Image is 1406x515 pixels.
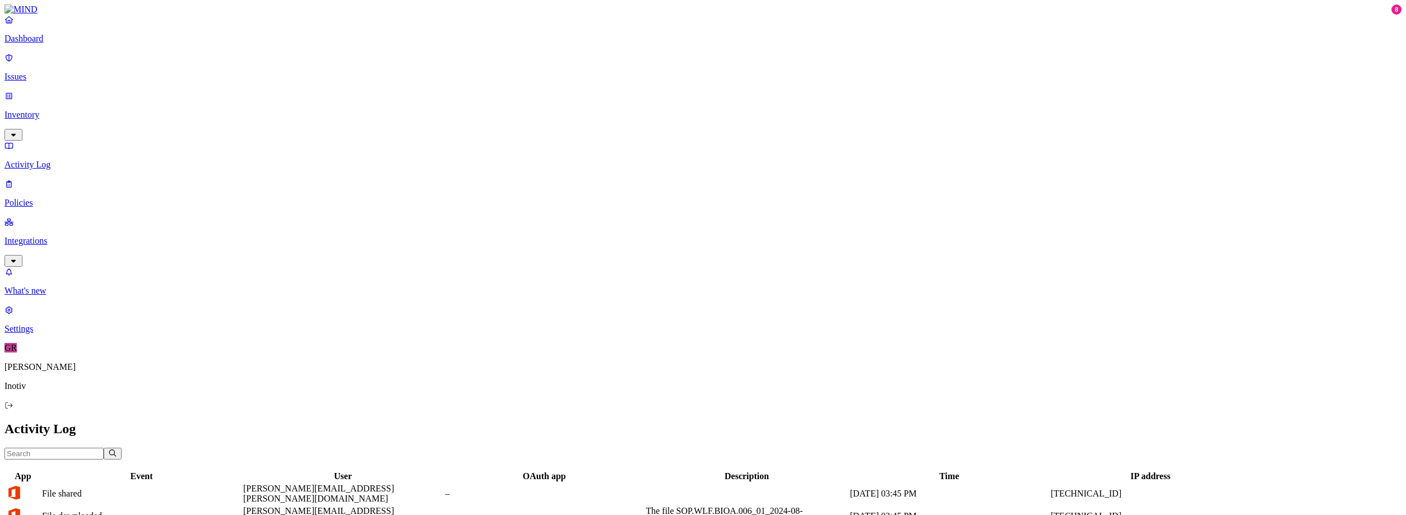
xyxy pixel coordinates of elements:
a: Inventory [4,91,1402,139]
a: Policies [4,179,1402,208]
p: Settings [4,324,1402,334]
span: GR [4,343,17,352]
p: Inotiv [4,381,1402,391]
div: IP address [1051,471,1250,481]
a: MIND [4,4,1402,15]
p: Issues [4,72,1402,82]
a: Dashboard [4,15,1402,44]
p: Activity Log [4,160,1402,170]
div: OAuth app [445,471,643,481]
input: Search [4,448,104,460]
p: What's new [4,286,1402,296]
p: [PERSON_NAME] [4,362,1402,372]
span: – [445,489,449,498]
p: Policies [4,198,1402,208]
div: Description [646,471,847,481]
a: Issues [4,53,1402,82]
div: [TECHNICAL_ID] [1051,489,1250,499]
a: Integrations [4,217,1402,265]
div: App [6,471,40,481]
h2: Activity Log [4,421,1402,437]
p: Dashboard [4,34,1402,44]
div: Event [42,471,241,481]
a: Activity Log [4,141,1402,170]
div: 8 [1391,4,1402,15]
p: Inventory [4,110,1402,120]
div: File shared [42,489,241,499]
p: Integrations [4,236,1402,246]
span: [PERSON_NAME][EMAIL_ADDRESS][PERSON_NAME][DOMAIN_NAME] [243,484,394,503]
div: Time [850,471,1048,481]
a: Settings [4,305,1402,334]
a: What's new [4,267,1402,296]
span: [DATE] 03:45 PM [850,489,917,498]
img: MIND [4,4,38,15]
div: User [243,471,443,481]
img: office-365 [6,485,22,500]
